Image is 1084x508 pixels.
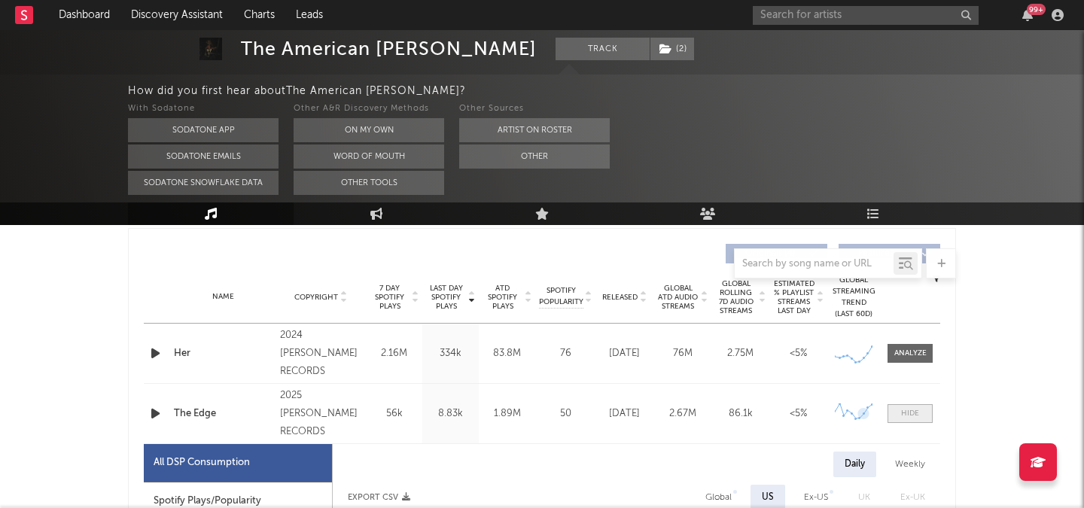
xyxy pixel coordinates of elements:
div: All DSP Consumption [154,454,250,472]
div: <5% [773,346,824,361]
div: 334k [426,346,475,361]
button: Track [556,38,650,60]
button: Other [459,144,610,169]
div: US [762,488,774,506]
div: Other A&R Discovery Methods [294,100,444,118]
div: Daily [833,452,876,477]
a: The Edge [174,406,273,421]
button: (2) [650,38,694,60]
div: 8.83k [426,406,475,421]
a: Her [174,346,273,361]
span: Global ATD Audio Streams [657,284,699,311]
span: Released [602,293,638,302]
button: Export CSV [348,493,410,502]
div: 1.89M [483,406,531,421]
span: 7 Day Spotify Plays [370,284,410,311]
div: 83.8M [483,346,531,361]
div: With Sodatone [128,100,279,118]
div: 50 [539,406,592,421]
div: 2.75M [715,346,766,361]
div: Ex-US [804,488,828,506]
div: Global Streaming Trend (Last 60D) [831,275,876,320]
div: Global [705,488,732,506]
button: Originals(4) [726,244,827,263]
span: Copyright [294,293,338,302]
div: <5% [773,406,824,421]
div: Weekly [884,452,936,477]
div: Other Sources [459,100,610,118]
button: Artist on Roster [459,118,610,142]
div: 2025 [PERSON_NAME] RECORDS [280,387,362,441]
button: Features(0) [839,244,940,263]
span: Estimated % Playlist Streams Last Day [773,279,815,315]
div: 76 [539,346,592,361]
input: Search for artists [753,6,979,25]
button: Word Of Mouth [294,144,444,169]
div: 2.16M [370,346,419,361]
div: 2.67M [657,406,708,421]
span: Spotify Popularity [539,285,583,308]
div: [DATE] [599,406,650,421]
span: ( 2 ) [650,38,695,60]
div: 76M [657,346,708,361]
div: The American [PERSON_NAME] [241,38,537,60]
div: 99 + [1027,4,1046,15]
button: Sodatone Snowflake Data [128,171,279,195]
div: All DSP Consumption [144,444,332,482]
span: Last Day Spotify Plays [426,284,466,311]
div: Name [174,291,273,303]
div: 56k [370,406,419,421]
button: Other Tools [294,171,444,195]
div: 2024 [PERSON_NAME] RECORDS [280,327,362,381]
div: How did you first hear about The American [PERSON_NAME] ? [128,82,1084,100]
button: 99+ [1022,9,1033,21]
button: Sodatone App [128,118,279,142]
input: Search by song name or URL [735,258,894,270]
div: [DATE] [599,346,650,361]
button: Sodatone Emails [128,144,279,169]
span: Global Rolling 7D Audio Streams [715,279,757,315]
button: On My Own [294,118,444,142]
div: 86.1k [715,406,766,421]
span: ATD Spotify Plays [483,284,522,311]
